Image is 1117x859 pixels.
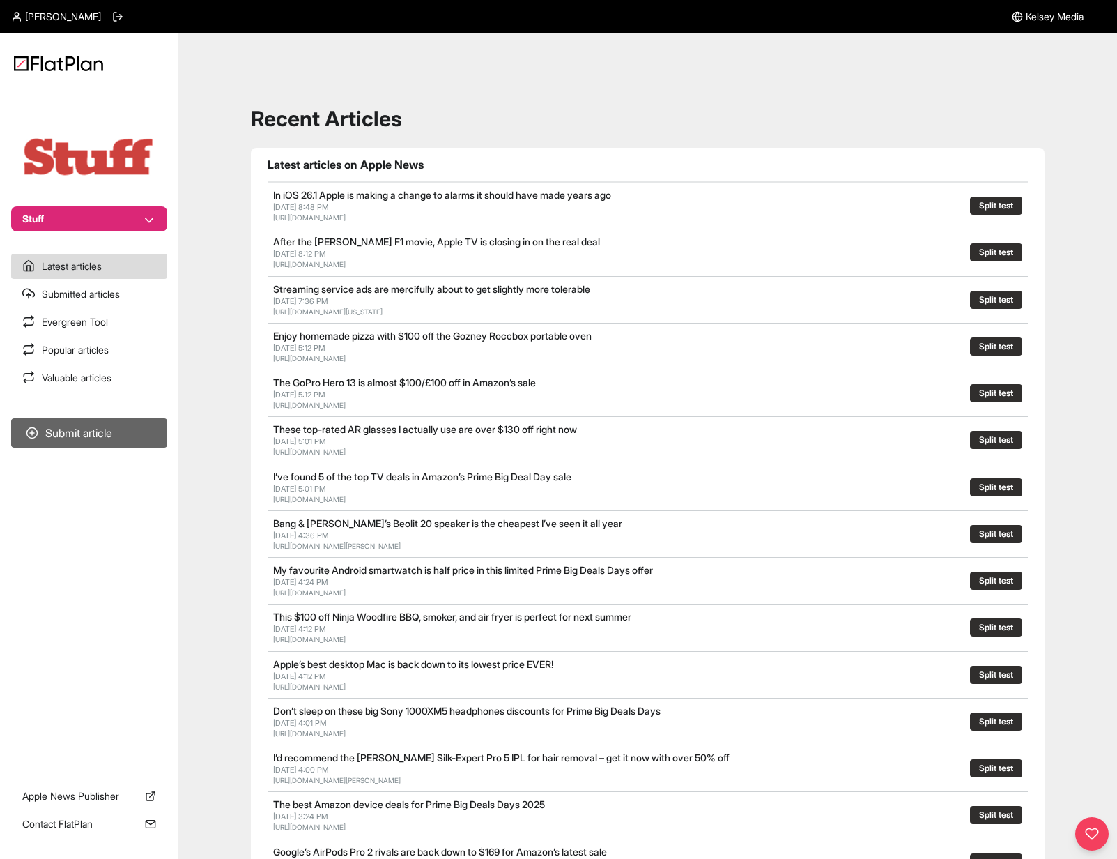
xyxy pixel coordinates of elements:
a: [URL][DOMAIN_NAME][PERSON_NAME] [273,542,401,550]
h1: Latest articles on Apple News [268,156,1028,173]
a: This $100 off Ninja Woodfire BBQ, smoker, and air fryer is perfect for next summer [273,611,631,623]
button: Submit article [11,418,167,448]
span: [DATE] 8:48 PM [273,202,329,212]
button: Split test [970,525,1022,543]
a: [URL][DOMAIN_NAME] [273,448,346,456]
a: Popular articles [11,337,167,363]
a: My favourite Android smartwatch is half price in this limited Prime Big Deals Days offer [273,564,653,576]
a: [PERSON_NAME] [11,10,101,24]
span: [DATE] 5:01 PM [273,436,326,446]
span: [DATE] 4:36 PM [273,531,329,540]
a: Submitted articles [11,282,167,307]
a: In iOS 26.1 Apple is making a change to alarms it should have made years ago [273,189,611,201]
a: These top-rated AR glasses I actually use are over $130 off right now [273,423,577,435]
button: Split test [970,713,1022,731]
a: Bang & [PERSON_NAME]’s Beolit 20 speaker is the cheapest I’ve seen it all year [273,517,622,529]
button: Split test [970,572,1022,590]
a: The best Amazon device deals for Prime Big Deals Days 2025 [273,798,545,810]
a: After the [PERSON_NAME] F1 movie, Apple TV is closing in on the real deal [273,236,600,248]
img: Publication Logo [20,135,159,178]
a: [URL][DOMAIN_NAME] [273,495,346,503]
a: Latest articles [11,254,167,279]
button: Split test [970,337,1022,356]
a: [URL][DOMAIN_NAME][PERSON_NAME] [273,776,401,784]
img: Logo [14,56,103,71]
span: [DATE] 8:12 PM [273,249,326,259]
button: Split test [970,478,1022,496]
a: [URL][DOMAIN_NAME] [273,729,346,738]
a: Valuable articles [11,365,167,390]
a: [URL][DOMAIN_NAME] [273,635,346,644]
a: [URL][DOMAIN_NAME] [273,588,346,597]
a: Streaming service ads are mercifully about to get slightly more tolerable [273,283,590,295]
a: [URL][DOMAIN_NAME] [273,683,346,691]
a: I’d recommend the [PERSON_NAME] Silk-Expert Pro 5 IPL for hair removal – get it now with over 50%... [273,752,730,763]
span: [DATE] 4:12 PM [273,624,326,634]
a: Enjoy homemade pizza with $100 off the Gozney Roccbox portable oven [273,330,592,342]
span: Kelsey Media [1026,10,1084,24]
a: Don’t sleep on these big Sony 1000XM5 headphones discounts for Prime Big Deals Days [273,705,661,717]
span: [DATE] 4:12 PM [273,671,326,681]
a: The GoPro Hero 13 is almost $100/£100 off in Amazon’s sale [273,377,536,388]
a: [URL][DOMAIN_NAME] [273,354,346,363]
span: [DATE] 4:24 PM [273,577,328,587]
button: Split test [970,243,1022,261]
button: Split test [970,759,1022,777]
a: [URL][DOMAIN_NAME] [273,213,346,222]
a: Google’s AirPods Pro 2 rivals are back down to $169 for Amazon’s latest sale [273,846,607,858]
a: [URL][DOMAIN_NAME] [273,823,346,831]
a: [URL][DOMAIN_NAME] [273,401,346,409]
button: Split test [970,666,1022,684]
span: [DATE] 5:12 PM [273,343,325,353]
span: [PERSON_NAME] [25,10,101,24]
span: [DATE] 3:24 PM [273,812,328,821]
span: [DATE] 7:36 PM [273,296,328,306]
span: [DATE] 4:00 PM [273,765,329,775]
a: Contact FlatPlan [11,812,167,837]
a: [URL][DOMAIN_NAME][US_STATE] [273,307,383,316]
span: [DATE] 4:01 PM [273,718,327,728]
span: [DATE] 5:01 PM [273,484,326,494]
h1: Recent Articles [251,106,1045,131]
button: Split test [970,384,1022,402]
span: [DATE] 5:12 PM [273,390,325,400]
button: Split test [970,291,1022,309]
button: Split test [970,618,1022,637]
a: Apple News Publisher [11,784,167,809]
button: Stuff [11,206,167,231]
button: Split test [970,806,1022,824]
button: Split test [970,431,1022,449]
a: [URL][DOMAIN_NAME] [273,260,346,268]
a: I’ve found 5 of the top TV deals in Amazon’s Prime Big Deal Day sale [273,471,571,482]
a: Apple’s best desktop Mac is back down to its lowest price EVER! [273,658,553,670]
button: Split test [970,197,1022,215]
a: Evergreen Tool [11,310,167,335]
